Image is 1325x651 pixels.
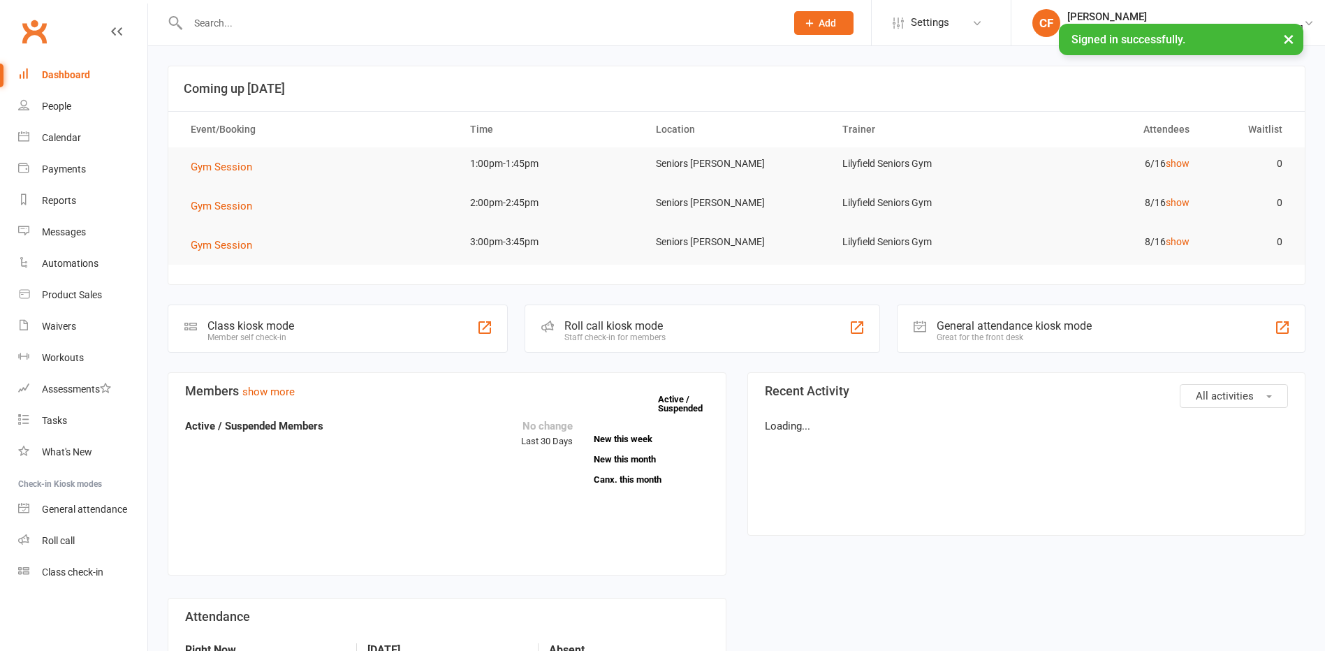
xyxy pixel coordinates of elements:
[1032,9,1060,37] div: CF
[521,418,573,449] div: Last 30 Days
[18,248,147,279] a: Automations
[42,163,86,175] div: Payments
[1016,147,1201,180] td: 6/16
[17,14,52,49] a: Clubworx
[184,13,776,33] input: Search...
[42,566,103,578] div: Class check-in
[191,198,262,214] button: Gym Session
[42,258,98,269] div: Automations
[185,384,709,398] h3: Members
[1202,226,1295,258] td: 0
[242,386,295,398] a: show more
[178,112,457,147] th: Event/Booking
[18,437,147,468] a: What's New
[1016,226,1201,258] td: 8/16
[658,384,719,423] a: Active / Suspended
[18,59,147,91] a: Dashboard
[42,226,86,237] div: Messages
[1071,33,1185,46] span: Signed in successfully.
[594,434,709,444] a: New this week
[18,342,147,374] a: Workouts
[207,332,294,342] div: Member self check-in
[42,289,102,300] div: Product Sales
[937,319,1092,332] div: General attendance kiosk mode
[1166,197,1189,208] a: show
[457,112,643,147] th: Time
[830,186,1016,219] td: Lilyfield Seniors Gym
[911,7,949,38] span: Settings
[457,226,643,258] td: 3:00pm-3:45pm
[42,195,76,206] div: Reports
[191,161,252,173] span: Gym Session
[819,17,836,29] span: Add
[1166,236,1189,247] a: show
[18,122,147,154] a: Calendar
[18,525,147,557] a: Roll call
[42,383,111,395] div: Assessments
[18,154,147,185] a: Payments
[830,226,1016,258] td: Lilyfield Seniors Gym
[18,91,147,122] a: People
[191,237,262,254] button: Gym Session
[594,455,709,464] a: New this month
[207,319,294,332] div: Class kiosk mode
[42,352,84,363] div: Workouts
[521,418,573,434] div: No change
[1067,10,1303,23] div: [PERSON_NAME]
[457,186,643,219] td: 2:00pm-2:45pm
[594,475,709,484] a: Canx. this month
[42,504,127,515] div: General attendance
[42,535,75,546] div: Roll call
[1196,390,1254,402] span: All activities
[564,332,666,342] div: Staff check-in for members
[1067,23,1303,36] div: Uniting Seniors [PERSON_NAME][GEOGRAPHIC_DATA]
[185,610,709,624] h3: Attendance
[42,415,67,426] div: Tasks
[643,147,829,180] td: Seniors [PERSON_NAME]
[18,311,147,342] a: Waivers
[830,112,1016,147] th: Trainer
[643,112,829,147] th: Location
[1166,158,1189,169] a: show
[191,200,252,212] span: Gym Session
[1202,186,1295,219] td: 0
[18,374,147,405] a: Assessments
[1276,24,1301,54] button: ×
[191,159,262,175] button: Gym Session
[184,82,1289,96] h3: Coming up [DATE]
[42,321,76,332] div: Waivers
[1202,147,1295,180] td: 0
[42,132,81,143] div: Calendar
[18,279,147,311] a: Product Sales
[643,186,829,219] td: Seniors [PERSON_NAME]
[1016,112,1201,147] th: Attendees
[42,69,90,80] div: Dashboard
[1180,384,1288,408] button: All activities
[1016,186,1201,219] td: 8/16
[1202,112,1295,147] th: Waitlist
[18,557,147,588] a: Class kiosk mode
[18,185,147,217] a: Reports
[765,384,1289,398] h3: Recent Activity
[794,11,854,35] button: Add
[42,101,71,112] div: People
[18,217,147,248] a: Messages
[42,446,92,458] div: What's New
[643,226,829,258] td: Seniors [PERSON_NAME]
[457,147,643,180] td: 1:00pm-1:45pm
[18,405,147,437] a: Tasks
[937,332,1092,342] div: Great for the front desk
[830,147,1016,180] td: Lilyfield Seniors Gym
[185,420,323,432] strong: Active / Suspended Members
[191,239,252,251] span: Gym Session
[18,494,147,525] a: General attendance kiosk mode
[564,319,666,332] div: Roll call kiosk mode
[765,418,1289,434] p: Loading...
